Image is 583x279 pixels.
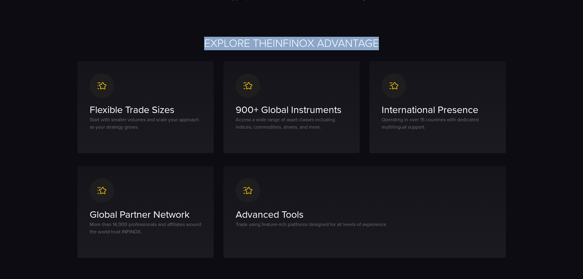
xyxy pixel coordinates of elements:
p: Start with smaller volumes and scale your approach as your strategy grows. [90,116,201,131]
p: Trade using feature-rich platforms designed for all levels of experience. [236,221,494,228]
img: Flexible Trade Sizes [90,74,114,98]
img: International Presence [382,74,406,98]
img: 900+ Global Instruments [236,74,260,98]
span: INFINOX ADVANTAGE [273,37,379,50]
p: Access a wide range of asset classes including indices, commodities, shares, and more. [236,116,347,131]
h2: EXPLORE THE [77,37,506,50]
h3: Flexible Trade Sizes [90,104,201,116]
p: More than 14,000 professionals and affiliates around the world trust INFINOX. [90,221,201,236]
img: Global Partner Network [90,178,114,203]
h3: Global Partner Network [90,209,201,221]
h3: International Presence [382,104,493,116]
h3: 900+ Global Instruments [236,104,347,116]
img: Advanced Tools [236,178,260,203]
p: Operating in over 15 countries with dedicated multilingual support. [382,116,493,131]
h3: Advanced Tools [236,209,494,221]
